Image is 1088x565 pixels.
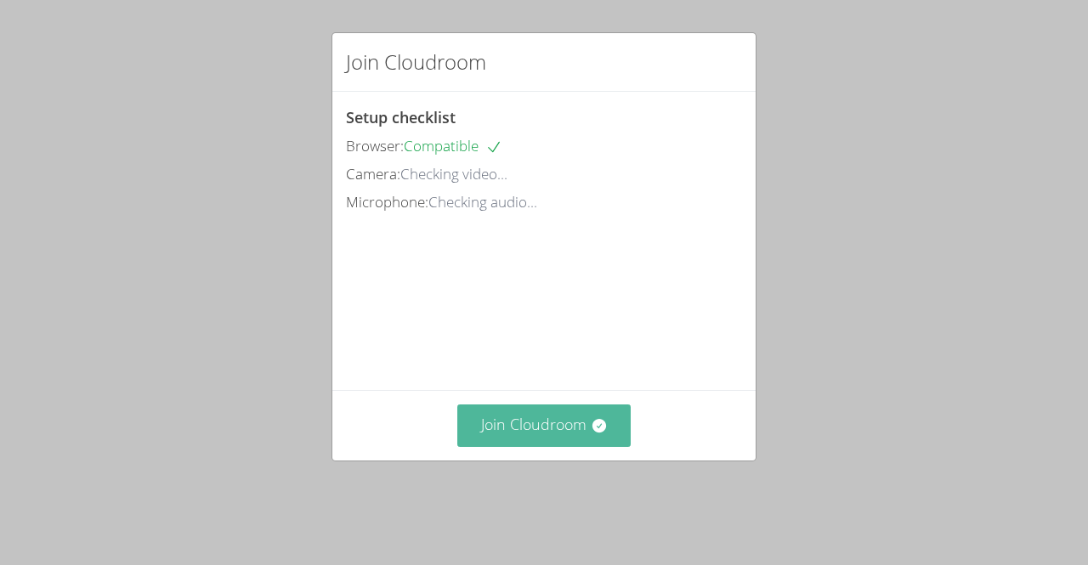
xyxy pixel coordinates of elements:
[400,164,507,184] span: Checking video...
[346,192,428,212] span: Microphone:
[346,164,400,184] span: Camera:
[428,192,537,212] span: Checking audio...
[457,404,632,446] button: Join Cloudroom
[346,107,456,127] span: Setup checklist
[346,47,486,77] h2: Join Cloudroom
[404,136,502,155] span: Compatible
[346,136,404,155] span: Browser:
